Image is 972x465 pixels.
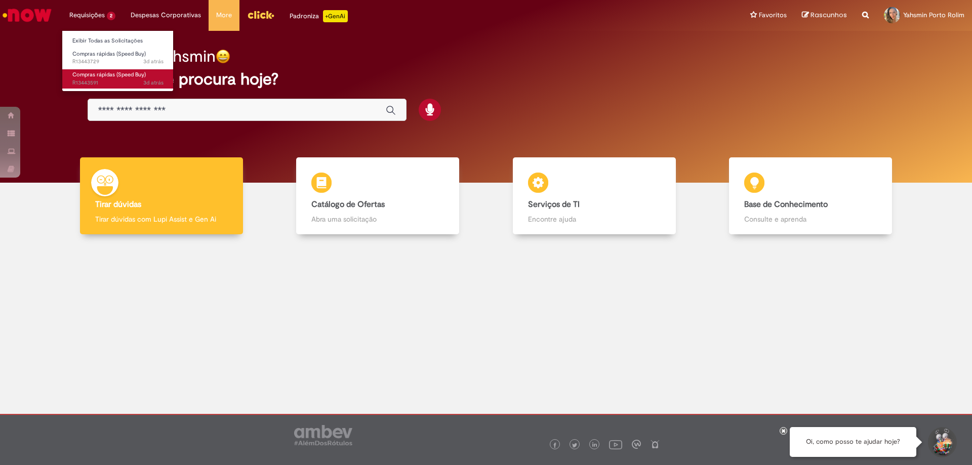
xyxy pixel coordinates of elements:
[528,214,661,224] p: Encontre ajuda
[143,79,164,87] time: 25/08/2025 11:00:40
[323,10,348,22] p: +GenAi
[270,157,487,235] a: Catálogo de Ofertas Abra uma solicitação
[651,440,660,449] img: logo_footer_naosei.png
[811,10,847,20] span: Rascunhos
[294,425,352,445] img: logo_footer_ambev_rotulo_gray.png
[703,157,919,235] a: Base de Conhecimento Consulte e aprenda
[62,30,174,92] ul: Requisições
[107,12,115,20] span: 2
[528,199,580,209] b: Serviços de TI
[88,70,885,88] h2: O que você procura hoje?
[311,199,385,209] b: Catálogo de Ofertas
[53,157,270,235] a: Tirar dúvidas Tirar dúvidas com Lupi Assist e Gen Ai
[143,58,164,65] time: 25/08/2025 11:24:03
[95,199,141,209] b: Tirar dúvidas
[609,438,622,451] img: logo_footer_youtube.png
[1,5,53,25] img: ServiceNow
[926,427,957,457] button: Iniciar Conversa de Suporte
[216,10,232,20] span: More
[62,49,174,67] a: Aberto R13443729 : Compras rápidas (Speed Buy)
[62,35,174,47] a: Exibir Todas as Solicitações
[143,79,164,87] span: 3d atrás
[744,214,877,224] p: Consulte e aprenda
[131,10,201,20] span: Despesas Corporativas
[903,11,964,19] span: Yahsmin Porto Rolim
[759,10,787,20] span: Favoritos
[802,11,847,20] a: Rascunhos
[72,50,146,58] span: Compras rápidas (Speed Buy)
[552,443,557,448] img: logo_footer_facebook.png
[69,10,105,20] span: Requisições
[486,157,703,235] a: Serviços de TI Encontre ajuda
[72,79,164,87] span: R13443591
[247,7,274,22] img: click_logo_yellow_360x200.png
[744,199,828,209] b: Base de Conhecimento
[72,58,164,66] span: R13443729
[790,427,916,457] div: Oi, como posso te ajudar hoje?
[62,69,174,88] a: Aberto R13443591 : Compras rápidas (Speed Buy)
[95,214,228,224] p: Tirar dúvidas com Lupi Assist e Gen Ai
[632,440,641,449] img: logo_footer_workplace.png
[143,58,164,65] span: 3d atrás
[311,214,444,224] p: Abra uma solicitação
[572,443,577,448] img: logo_footer_twitter.png
[216,49,230,64] img: happy-face.png
[72,71,146,78] span: Compras rápidas (Speed Buy)
[592,442,597,448] img: logo_footer_linkedin.png
[290,10,348,22] div: Padroniza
